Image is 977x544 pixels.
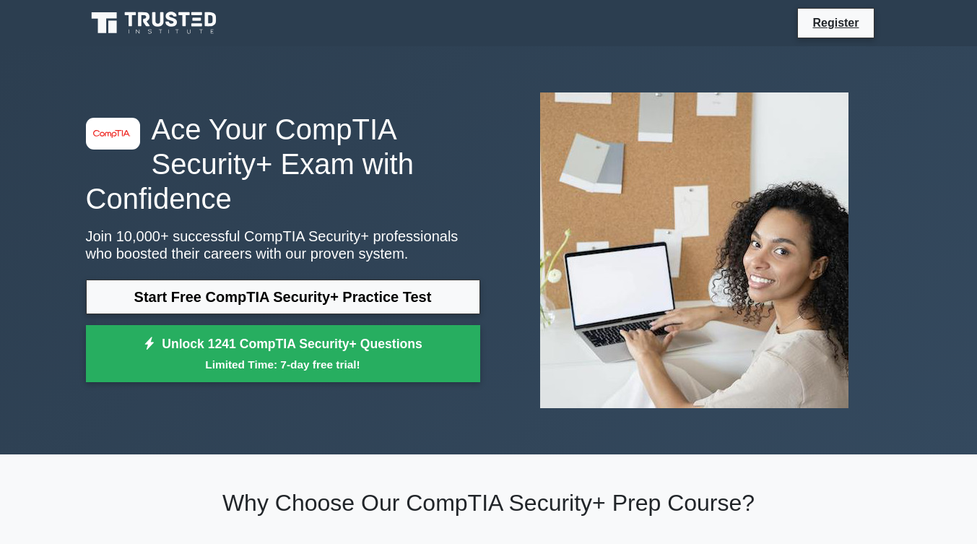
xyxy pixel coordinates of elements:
a: Register [804,14,867,32]
p: Join 10,000+ successful CompTIA Security+ professionals who boosted their careers with our proven... [86,228,480,262]
h1: Ace Your CompTIA Security+ Exam with Confidence [86,112,480,216]
h2: Why Choose Our CompTIA Security+ Prep Course? [86,489,892,517]
a: Start Free CompTIA Security+ Practice Test [86,280,480,314]
small: Limited Time: 7-day free trial! [104,356,462,373]
a: Unlock 1241 CompTIA Security+ QuestionsLimited Time: 7-day free trial! [86,325,480,383]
